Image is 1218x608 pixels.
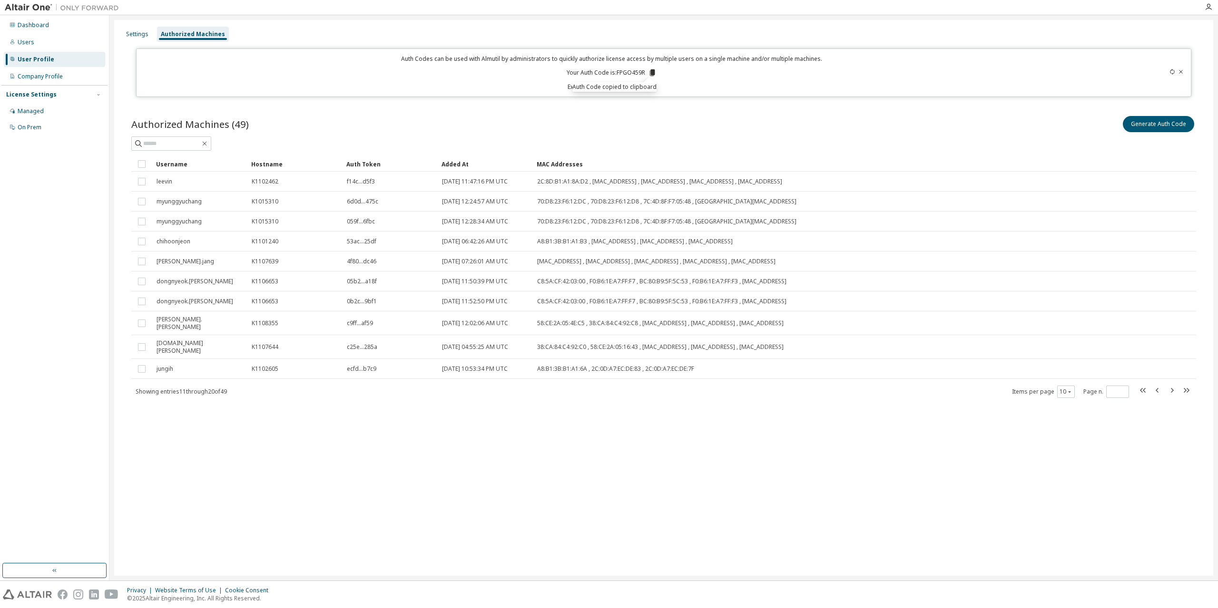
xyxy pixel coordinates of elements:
[442,198,508,205] span: [DATE] 12:24:57 AM UTC
[5,3,124,12] img: Altair One
[155,587,225,594] div: Website Terms of Use
[537,238,733,245] span: A8:B1:3B:B1:A1:B3 , [MAC_ADDRESS] , [MAC_ADDRESS] , [MAC_ADDRESS]
[442,319,508,327] span: [DATE] 12:02:06 AM UTC
[252,238,278,245] span: K1101240
[442,238,508,245] span: [DATE] 06:42:26 AM UTC
[572,82,657,92] div: Auth Code copied to clipboard
[126,30,148,38] div: Settings
[6,91,57,98] div: License Settings
[252,218,278,225] span: K1015310
[252,198,278,205] span: K1015310
[347,298,377,305] span: 0b2c...9bf1
[347,278,377,285] span: 05b2...a18f
[131,117,249,131] span: Authorized Machines (49)
[537,365,694,373] span: A8:B1:3B:B1:A1:6A , 2C:0D:A7:EC:DE:83 , 2C:0D:A7:EC:DE:7F
[347,343,377,351] span: c25e...285a
[1060,388,1072,396] button: 10
[157,339,243,355] span: [DOMAIN_NAME][PERSON_NAME]
[157,198,202,205] span: myunggyuchang
[252,178,278,185] span: K1102462
[18,107,44,115] div: Managed
[18,124,41,131] div: On Prem
[442,343,508,351] span: [DATE] 04:55:25 AM UTC
[537,218,796,225] span: 70:D8:23:F6:12:DC , 70:D8:23:F6:12:D8 , 7C:4D:8F:F7:05:48 , [GEOGRAPHIC_DATA][MAC_ADDRESS]
[442,258,508,265] span: [DATE] 07:26:01 AM UTC
[567,68,657,77] p: Your Auth Code is: FPGO459R
[157,298,233,305] span: dongnyeok.[PERSON_NAME]
[89,589,99,599] img: linkedin.svg
[1012,386,1075,398] span: Items per page
[252,365,278,373] span: K1102605
[127,587,155,594] div: Privacy
[537,343,784,351] span: 38:CA:84:C4:92:C0 , 58:CE:2A:05:16:43 , [MAC_ADDRESS] , [MAC_ADDRESS] , [MAC_ADDRESS]
[252,343,278,351] span: K1107644
[18,56,54,63] div: User Profile
[225,587,274,594] div: Cookie Consent
[537,258,776,265] span: [MAC_ADDRESS] , [MAC_ADDRESS] , [MAC_ADDRESS] , [MAC_ADDRESS] , [MAC_ADDRESS]
[347,178,375,185] span: f14c...d5f3
[157,238,190,245] span: chihoonjeon
[1083,386,1129,398] span: Page n.
[157,178,172,185] span: leevin
[58,589,68,599] img: facebook.svg
[537,198,796,205] span: 70:D8:23:F6:12:DC , 70:D8:23:F6:12:D8 , 7C:4D:8F:F7:05:48 , [GEOGRAPHIC_DATA][MAC_ADDRESS]
[346,156,434,172] div: Auth Token
[442,156,529,172] div: Added At
[252,319,278,327] span: K1108355
[3,589,52,599] img: altair_logo.svg
[442,365,508,373] span: [DATE] 10:53:34 PM UTC
[537,156,1096,172] div: MAC Addresses
[347,258,376,265] span: 4f80...dc46
[442,298,508,305] span: [DATE] 11:52:50 PM UTC
[157,218,202,225] span: myunggyuchang
[156,156,244,172] div: Username
[347,198,378,205] span: 6d0d...475c
[251,156,339,172] div: Hostname
[161,30,225,38] div: Authorized Machines
[442,218,508,225] span: [DATE] 12:28:34 AM UTC
[18,39,34,46] div: Users
[18,21,49,29] div: Dashboard
[252,258,278,265] span: K1107639
[157,316,243,331] span: [PERSON_NAME].[PERSON_NAME]
[1123,116,1194,132] button: Generate Auth Code
[347,365,376,373] span: ecfd...b7c9
[127,594,274,602] p: © 2025 Altair Engineering, Inc. All Rights Reserved.
[157,365,173,373] span: jungih
[347,238,376,245] span: 53ac...25df
[252,278,278,285] span: K1106653
[252,298,278,305] span: K1106653
[537,298,786,305] span: C8:5A:CF:42:03:00 , F0:B6:1E:A7:FF:F7 , BC:80:B9:5F:5C:53 , F0:B6:1E:A7:FF:F3 , [MAC_ADDRESS]
[157,258,214,265] span: [PERSON_NAME].jang
[537,278,786,285] span: C8:5A:CF:42:03:00 , F0:B6:1E:A7:FF:F7 , BC:80:B9:5F:5C:53 , F0:B6:1E:A7:FF:F3 , [MAC_ADDRESS]
[18,73,63,80] div: Company Profile
[442,278,508,285] span: [DATE] 11:50:39 PM UTC
[142,83,1080,91] p: Expires in 14 minutes, 27 seconds
[347,218,375,225] span: 059f...6fbc
[442,178,508,185] span: [DATE] 11:47:16 PM UTC
[347,319,373,327] span: c9ff...af59
[73,589,83,599] img: instagram.svg
[136,387,227,396] span: Showing entries 11 through 20 of 49
[157,278,233,285] span: dongnyeok.[PERSON_NAME]
[537,178,782,185] span: 2C:8D:B1:A1:8A:D2 , [MAC_ADDRESS] , [MAC_ADDRESS] , [MAC_ADDRESS] , [MAC_ADDRESS]
[105,589,118,599] img: youtube.svg
[537,319,784,327] span: 58:CE:2A:05:4E:C5 , 38:CA:84:C4:92:C8 , [MAC_ADDRESS] , [MAC_ADDRESS] , [MAC_ADDRESS]
[142,55,1080,63] p: Auth Codes can be used with Almutil by administrators to quickly authorize license access by mult...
